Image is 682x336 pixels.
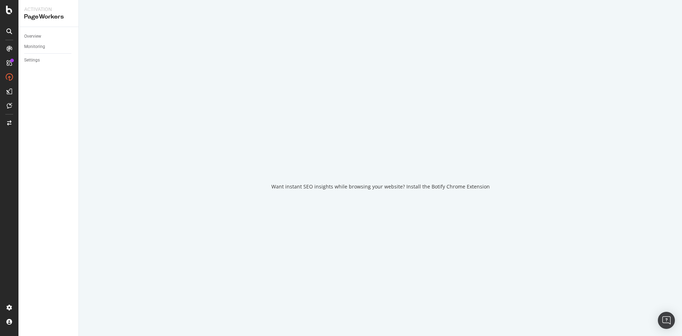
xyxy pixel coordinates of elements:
div: Monitoring [24,43,45,50]
a: Settings [24,57,74,64]
div: Open Intercom Messenger [658,312,675,329]
a: Monitoring [24,43,74,50]
div: Activation [24,6,73,13]
div: PageWorkers [24,13,73,21]
div: Want instant SEO insights while browsing your website? Install the Botify Chrome Extension [271,183,490,190]
div: Overview [24,33,41,40]
a: Overview [24,33,74,40]
div: Settings [24,57,40,64]
div: animation [355,146,406,172]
